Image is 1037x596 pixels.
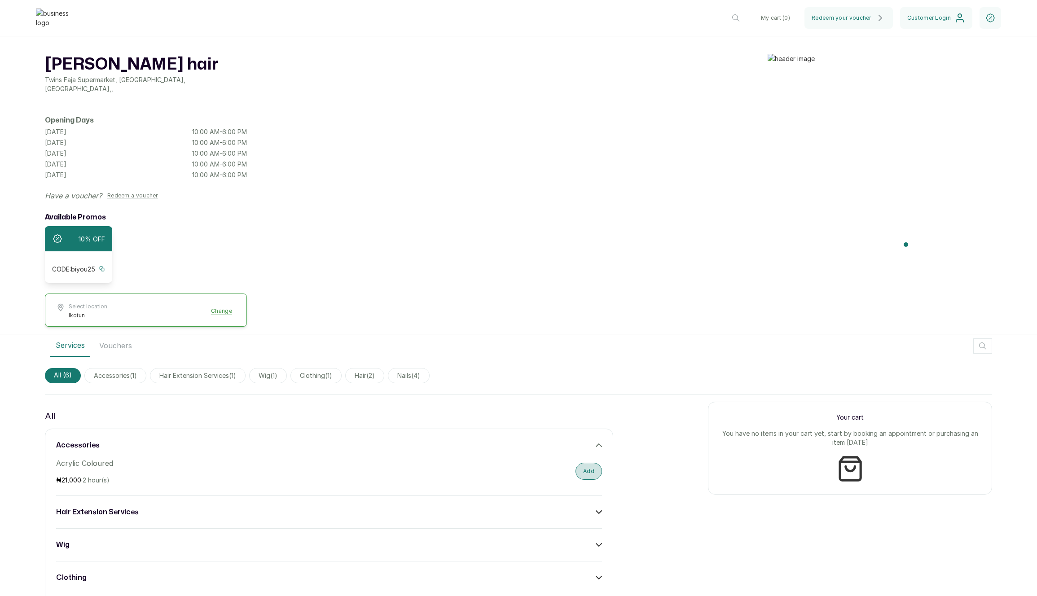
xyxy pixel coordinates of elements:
p: 10:00 AM - 6:00 PM [192,171,247,180]
div: 10% OFF [79,234,105,244]
span: nails(4) [388,368,430,383]
p: [DATE] [45,149,66,158]
span: All (6) [45,368,81,383]
p: Twins Faja Supermarket, [GEOGRAPHIC_DATA], [GEOGRAPHIC_DATA] , , [45,75,247,93]
p: 10:00 AM - 6:00 PM [192,127,247,136]
h2: Available Promos [45,212,247,223]
h1: [PERSON_NAME] hair [45,54,247,75]
button: Redeem a voucher [104,190,162,201]
button: Select locationIkotunChange [56,303,236,319]
p: [DATE] [45,138,66,147]
span: biyou25 [71,265,95,273]
span: 2 hour(s) [83,476,110,484]
p: Have a voucher? [45,190,102,201]
h3: clothing [56,572,87,583]
button: Add [576,463,602,480]
img: business logo [36,9,72,27]
p: Your cart [719,413,981,422]
span: wig(1) [249,368,287,383]
p: [DATE] [45,127,66,136]
span: Redeem your voucher [812,14,871,22]
button: My cart (0) [754,7,797,29]
p: You have no items in your cart yet, start by booking an appointment or purchasing an item [DATE] [719,429,981,447]
span: accessories(1) [84,368,146,383]
p: [DATE] [45,171,66,180]
button: Redeem your voucher [804,7,893,29]
p: All [45,409,56,423]
p: Acrylic Coloured [56,458,438,469]
span: Customer Login [907,14,951,22]
span: Select location [69,303,107,310]
h2: Opening Days [45,115,247,126]
span: hair(2) [345,368,384,383]
span: hair extension services(1) [150,368,246,383]
img: header image [768,54,1037,63]
p: 10:00 AM - 6:00 PM [192,149,247,158]
span: clothing(1) [290,368,342,383]
h3: wig [56,539,70,550]
p: ₦ · [56,476,438,485]
h3: hair extension services [56,507,139,517]
span: Ikotun [69,312,107,319]
button: Services [50,334,90,357]
div: CODE: [52,264,95,274]
span: 21,000 [62,476,81,484]
p: 10:00 AM - 6:00 PM [192,138,247,147]
p: [DATE] [45,160,66,169]
button: Vouchers [94,334,137,357]
h3: accessories [56,440,100,451]
p: 10:00 AM - 6:00 PM [192,160,247,169]
button: Customer Login [900,7,972,29]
